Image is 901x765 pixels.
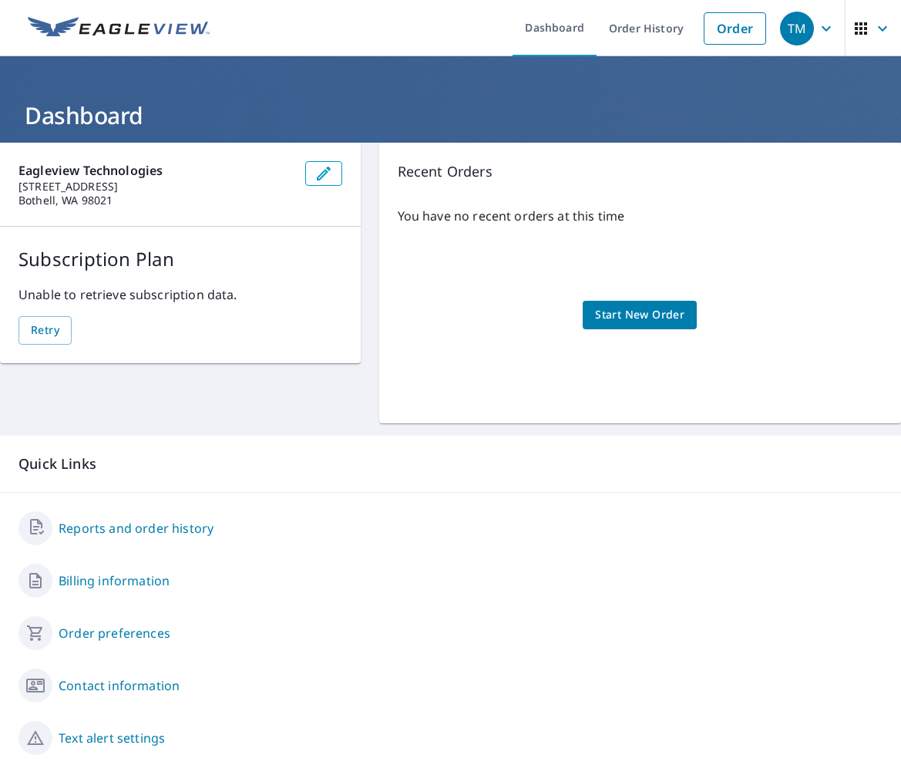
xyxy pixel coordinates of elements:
a: Text alert settings [59,729,165,747]
div: TM [780,12,814,45]
p: Bothell, WA 98021 [18,194,293,207]
a: Order [704,12,766,45]
span: Start New Order [595,305,684,325]
a: Billing information [59,571,170,590]
button: Retry [18,316,72,345]
p: [STREET_ADDRESS] [18,180,293,194]
p: Quick Links [18,454,883,473]
span: Retry [31,321,59,340]
a: Reports and order history [59,519,213,538]
p: Eagleview Technologies [18,161,293,180]
h1: Dashboard [18,99,883,131]
a: Start New Order [583,301,697,329]
p: You have no recent orders at this time [398,207,883,225]
a: Contact information [59,676,180,695]
p: Unable to retrieve subscription data. [18,285,342,304]
p: Subscription Plan [18,245,342,273]
img: EV Logo [28,17,210,40]
a: Order preferences [59,624,170,642]
p: Recent Orders [398,161,883,182]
